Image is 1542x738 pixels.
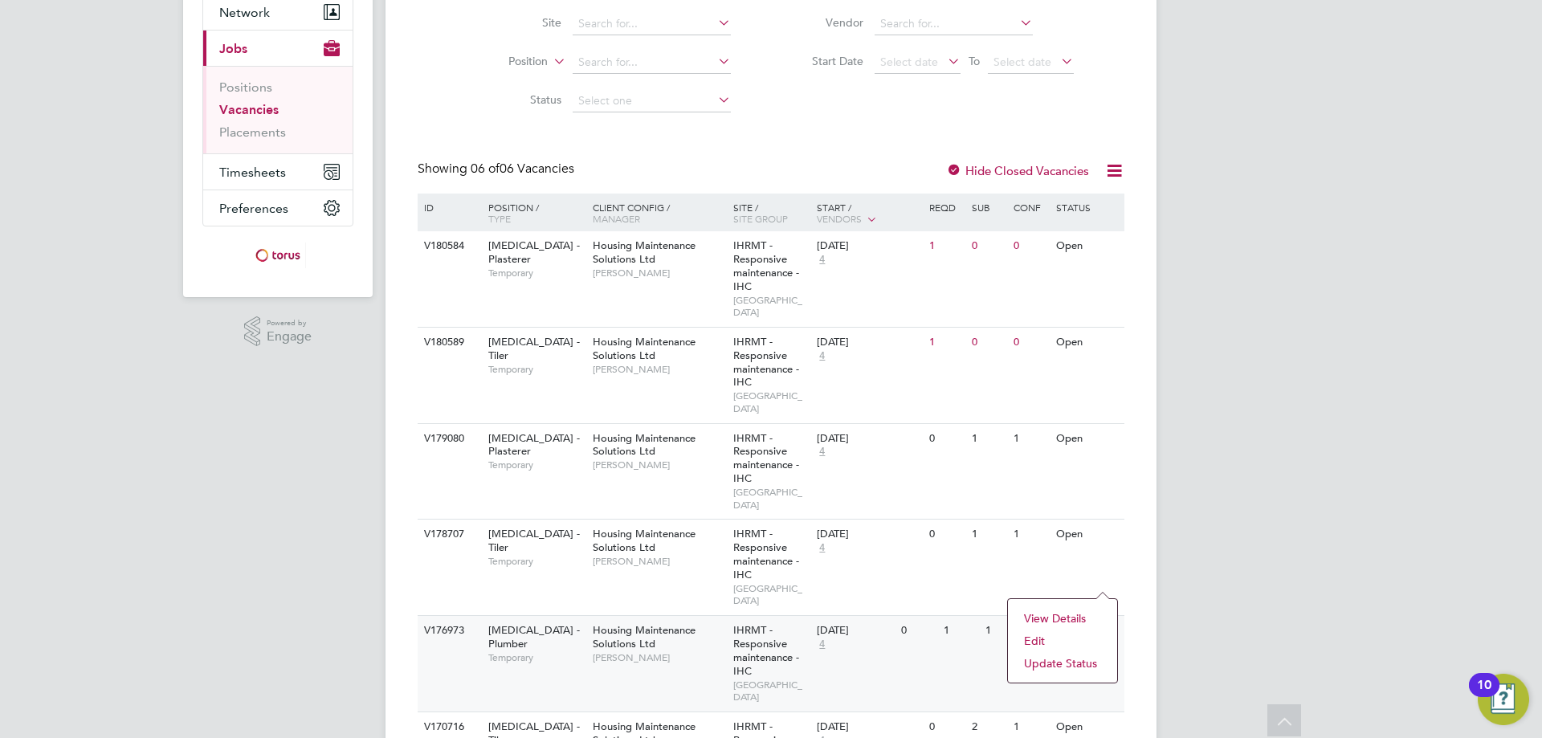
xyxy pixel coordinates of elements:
[488,239,580,266] span: [MEDICAL_DATA] - Plasterer
[219,124,286,140] a: Placements
[593,651,725,664] span: [PERSON_NAME]
[817,212,862,225] span: Vendors
[817,528,921,541] div: [DATE]
[420,616,476,646] div: V176973
[589,194,729,232] div: Client Config /
[817,445,827,459] span: 4
[219,102,279,117] a: Vacancies
[219,41,247,56] span: Jobs
[488,459,585,471] span: Temporary
[968,424,1010,454] div: 1
[203,66,353,153] div: Jobs
[880,55,938,69] span: Select date
[733,679,810,703] span: [GEOGRAPHIC_DATA]
[968,231,1010,261] div: 0
[488,363,585,376] span: Temporary
[733,294,810,319] span: [GEOGRAPHIC_DATA]
[817,253,827,267] span: 4
[469,92,561,107] label: Status
[733,623,799,678] span: IHRMT - Responsive maintenance - IHC
[733,239,799,293] span: IHRMT - Responsive maintenance - IHC
[964,51,985,71] span: To
[733,389,810,414] span: [GEOGRAPHIC_DATA]
[573,90,731,112] input: Select one
[203,154,353,190] button: Timesheets
[203,31,353,66] button: Jobs
[733,582,810,607] span: [GEOGRAPHIC_DATA]
[488,212,511,225] span: Type
[420,424,476,454] div: V179080
[219,201,288,216] span: Preferences
[476,194,589,232] div: Position /
[593,267,725,279] span: [PERSON_NAME]
[250,243,306,268] img: torus-logo-retina.png
[420,520,476,549] div: V178707
[925,424,967,454] div: 0
[817,432,921,446] div: [DATE]
[1016,652,1109,675] li: Update Status
[573,13,731,35] input: Search for...
[733,212,788,225] span: Site Group
[817,638,827,651] span: 4
[733,431,799,486] span: IHRMT - Responsive maintenance - IHC
[1052,231,1122,261] div: Open
[469,15,561,30] label: Site
[418,161,577,177] div: Showing
[488,527,580,554] span: [MEDICAL_DATA] - Tiler
[593,212,640,225] span: Manager
[1010,194,1051,221] div: Conf
[925,231,967,261] div: 1
[1016,630,1109,652] li: Edit
[488,431,580,459] span: [MEDICAL_DATA] - Plasterer
[875,13,1033,35] input: Search for...
[817,541,827,555] span: 4
[573,51,731,74] input: Search for...
[817,720,921,734] div: [DATE]
[925,328,967,357] div: 1
[1052,520,1122,549] div: Open
[1010,520,1051,549] div: 1
[420,328,476,357] div: V180589
[817,624,893,638] div: [DATE]
[993,55,1051,69] span: Select date
[593,239,696,266] span: Housing Maintenance Solutions Ltd
[488,335,580,362] span: [MEDICAL_DATA] - Tiler
[219,5,270,20] span: Network
[488,555,585,568] span: Temporary
[981,616,1023,646] div: 1
[593,363,725,376] span: [PERSON_NAME]
[219,165,286,180] span: Timesheets
[897,616,939,646] div: 0
[593,623,696,650] span: Housing Maintenance Solutions Ltd
[925,194,967,221] div: Reqd
[488,623,580,650] span: [MEDICAL_DATA] - Plumber
[219,80,272,95] a: Positions
[267,330,312,344] span: Engage
[771,15,863,30] label: Vendor
[813,194,925,234] div: Start /
[420,231,476,261] div: V180584
[940,616,981,646] div: 1
[471,161,500,177] span: 06 of
[593,459,725,471] span: [PERSON_NAME]
[593,335,696,362] span: Housing Maintenance Solutions Ltd
[817,239,921,253] div: [DATE]
[593,555,725,568] span: [PERSON_NAME]
[1052,424,1122,454] div: Open
[817,349,827,363] span: 4
[202,243,353,268] a: Go to home page
[244,316,312,347] a: Powered byEngage
[420,194,476,221] div: ID
[771,54,863,68] label: Start Date
[729,194,814,232] div: Site /
[593,431,696,459] span: Housing Maintenance Solutions Ltd
[925,520,967,549] div: 0
[1478,674,1529,725] button: Open Resource Center, 10 new notifications
[1010,424,1051,454] div: 1
[1052,328,1122,357] div: Open
[455,54,548,70] label: Position
[968,328,1010,357] div: 0
[488,267,585,279] span: Temporary
[471,161,574,177] span: 06 Vacancies
[733,486,810,511] span: [GEOGRAPHIC_DATA]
